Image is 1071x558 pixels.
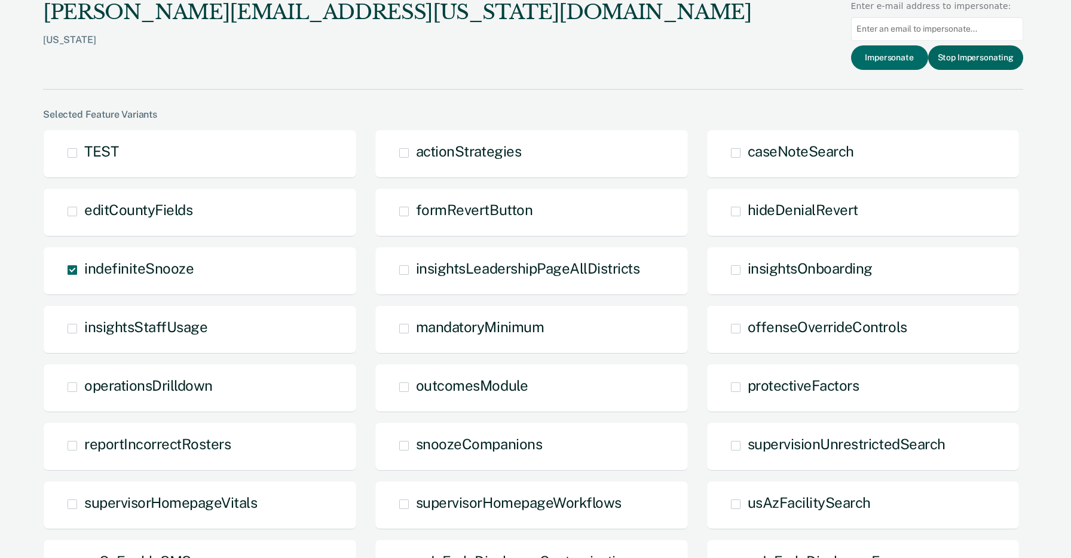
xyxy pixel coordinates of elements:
[43,34,752,65] div: [US_STATE]
[43,109,1023,120] div: Selected Feature Variants
[851,17,1023,41] input: Enter an email to impersonate...
[416,143,521,160] span: actionStrategies
[748,143,854,160] span: caseNoteSearch
[84,143,118,160] span: TEST
[416,201,533,218] span: formRevertButton
[748,494,871,511] span: usAzFacilitySearch
[928,45,1023,70] button: Stop Impersonating
[84,318,207,335] span: insightsStaffUsage
[84,494,257,511] span: supervisorHomepageVitals
[851,45,928,70] button: Impersonate
[416,494,622,511] span: supervisorHomepageWorkflows
[84,436,231,452] span: reportIncorrectRosters
[416,318,544,335] span: mandatoryMinimum
[84,260,194,277] span: indefiniteSnooze
[416,377,528,394] span: outcomesModule
[84,377,213,394] span: operationsDrilldown
[416,260,640,277] span: insightsLeadershipPageAllDistricts
[748,201,858,218] span: hideDenialRevert
[748,318,907,335] span: offenseOverrideControls
[84,201,192,218] span: editCountyFields
[748,436,945,452] span: supervisionUnrestrictedSearch
[748,260,873,277] span: insightsOnboarding
[416,436,542,452] span: snoozeCompanions
[748,377,859,394] span: protectiveFactors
